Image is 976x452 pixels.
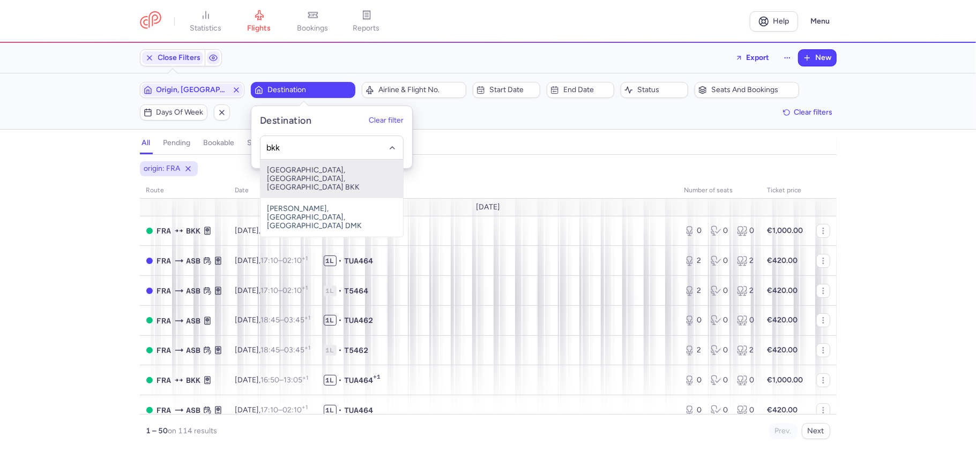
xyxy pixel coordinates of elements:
[324,315,337,326] span: 1L
[684,405,702,416] div: 0
[768,256,798,265] strong: €420.00
[750,11,798,32] a: Help
[563,86,610,94] span: End date
[737,285,755,296] div: 2
[305,314,311,321] sup: +1
[157,108,204,117] span: Days of week
[804,11,837,32] button: Menu
[768,286,798,295] strong: €420.00
[345,315,374,326] span: TUA462
[779,104,837,120] button: Clear filters
[157,225,172,237] span: Frankfurt International Airport, Frankfurt am Main, Germany
[773,17,789,25] span: Help
[146,317,153,323] span: OPEN
[140,82,244,98] button: Origin, [GEOGRAPHIC_DATA]
[305,344,311,351] sup: +1
[711,345,728,356] div: 0
[157,315,172,327] span: Frankfurt International Airport, Frankfurt am Main, Germany
[768,375,803,385] strong: €1,000.00
[711,225,728,236] div: 0
[317,183,678,199] th: Flight number
[302,404,308,411] sup: +1
[303,374,309,381] sup: +1
[140,50,205,66] button: Close Filters
[187,225,201,237] span: Suvarnabhumi Airport, Bangkok, Thailand
[324,285,337,296] span: 1L
[374,373,381,384] span: +1
[684,345,702,356] div: 2
[190,24,221,33] span: statistics
[235,286,308,295] span: [DATE],
[157,86,228,94] span: Origin, [GEOGRAPHIC_DATA]
[261,345,311,355] span: –
[146,347,153,353] span: OPEN
[261,286,308,295] span: –
[695,82,799,98] button: Seats and bookings
[187,404,201,416] span: Ashgabat, Ashgabat, Turkmenistan
[146,407,153,413] span: OPEN
[489,86,537,94] span: Start date
[547,82,614,98] button: End date
[285,315,311,325] time: 03:45
[163,138,191,148] h4: pending
[261,375,309,385] span: –
[267,86,352,94] span: Destination
[261,345,280,355] time: 18:45
[324,255,337,266] span: 1L
[816,54,832,62] span: New
[345,345,369,356] span: T5462
[158,54,201,62] span: Close Filters
[187,255,201,267] span: Ashgabat, Ashgabat, Turkmenistan
[324,405,337,416] span: 1L
[235,345,311,355] span: [DATE],
[146,426,168,435] strong: 1 – 50
[157,404,172,416] span: Frankfurt International Airport, Frankfurt am Main, Germany
[187,374,201,386] span: Suvarnabhumi Airport, Bangkok, Thailand
[297,24,329,33] span: bookings
[261,405,308,415] span: –
[233,10,286,33] a: flights
[711,255,728,266] div: 0
[266,141,397,153] input: -searchbox
[684,375,702,386] div: 0
[476,203,500,212] span: [DATE]
[179,10,233,33] a: statistics
[286,10,340,33] a: bookings
[711,375,728,386] div: 0
[283,286,308,295] time: 02:10
[284,375,309,385] time: 13:05
[794,108,833,116] span: Clear filters
[339,285,342,296] span: •
[768,315,798,325] strong: €420.00
[146,228,153,234] span: OPEN
[140,11,161,31] a: CitizenPlane red outlined logo
[802,423,830,439] button: Next
[261,375,280,385] time: 16:50
[345,285,369,296] span: T5464
[737,255,755,266] div: 2
[157,344,172,356] span: Frankfurt International Airport, Frankfurt am Main, Germany
[261,405,279,415] time: 17:10
[768,405,798,415] strong: €420.00
[260,198,403,237] span: [PERSON_NAME], [GEOGRAPHIC_DATA], [GEOGRAPHIC_DATA] DMK
[168,426,218,435] span: on 114 results
[235,256,308,265] span: [DATE],
[684,285,702,296] div: 2
[248,24,271,33] span: flights
[684,255,702,266] div: 2
[362,82,466,98] button: Airline & Flight No.
[260,115,311,127] h5: Destination
[261,315,280,325] time: 18:45
[378,86,463,94] span: Airline & Flight No.
[261,286,279,295] time: 17:10
[711,315,728,326] div: 0
[283,256,308,265] time: 02:10
[187,315,201,327] span: Ashgabat, Ashgabat, Turkmenistan
[339,405,342,416] span: •
[285,345,311,355] time: 03:45
[157,374,172,386] span: Frankfurt International Airport, Frankfurt am Main, Germany
[769,423,798,439] button: Prev.
[235,405,308,415] span: [DATE],
[157,285,172,297] span: Frankfurt International Airport, Frankfurt am Main, Germany
[747,54,770,62] span: Export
